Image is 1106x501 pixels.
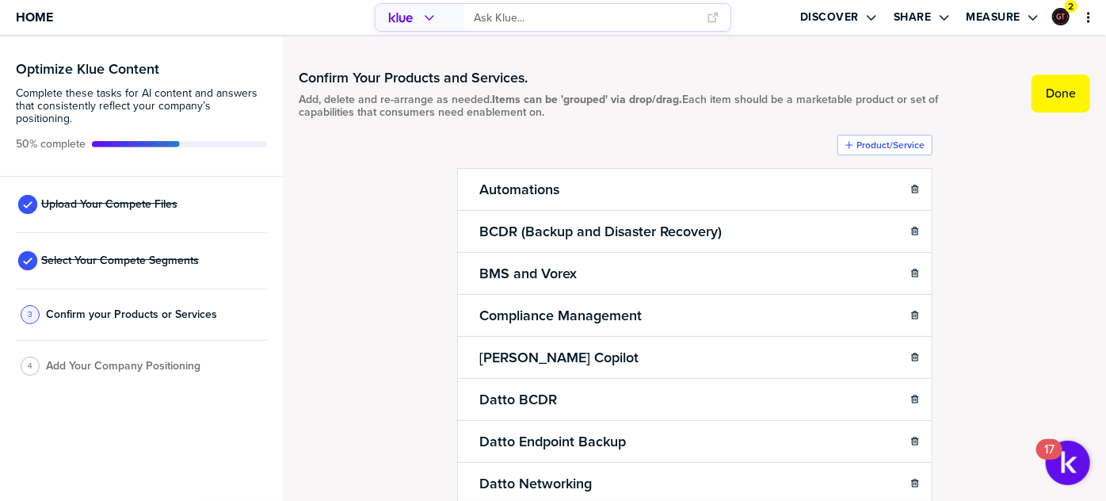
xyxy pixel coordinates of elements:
[16,138,86,151] span: Active
[457,252,932,295] li: BMS and Vorex
[299,68,943,87] h1: Confirm Your Products and Services.
[477,472,596,495] h2: Datto Networking
[1046,441,1090,485] button: Open Resource Center, 17 new notifications
[1051,6,1071,27] a: Edit Profile
[477,178,563,201] h2: Automations
[1052,8,1070,25] div: Graham Tutti
[1046,86,1076,101] label: Done
[457,378,932,421] li: Datto BCDR
[28,360,32,372] span: 4
[457,168,932,211] li: Automations
[16,10,53,24] span: Home
[46,308,217,321] span: Confirm your Products or Services
[16,62,267,76] h3: Optimize Klue Content
[16,87,267,125] span: Complete these tasks for AI content and answers that consistently reflect your company’s position...
[457,336,932,379] li: [PERSON_NAME] Copilot
[41,254,199,267] span: Select Your Compete Segments
[457,420,932,463] li: Datto Endpoint Backup
[857,139,925,151] label: Product/Service
[1069,1,1074,13] span: 2
[967,10,1021,25] label: Measure
[1054,10,1068,24] img: ee1355cada6433fc92aa15fbfe4afd43-sml.png
[477,346,643,369] h2: [PERSON_NAME] Copilot
[477,262,581,285] h2: BMS and Vorex
[41,198,177,211] span: Upload Your Compete Files
[28,308,32,320] span: 3
[492,91,682,108] strong: Items can be 'grouped' via drop/drag.
[46,360,200,373] span: Add Your Company Positioning
[1044,449,1055,470] div: 17
[837,135,932,155] button: Product/Service
[894,10,932,25] label: Share
[457,294,932,337] li: Compliance Management
[477,220,726,243] h2: BCDR (Backup and Disaster Recovery)
[477,304,646,327] h2: Compliance Management
[800,10,859,25] label: Discover
[1032,75,1090,113] button: Done
[299,94,943,119] span: Add, delete and re-arrange as needed. Each item should be a marketable product or set of capabili...
[474,5,696,31] input: Ask Klue...
[477,388,561,411] h2: Datto BCDR
[477,430,630,453] h2: Datto Endpoint Backup
[457,210,932,253] li: BCDR (Backup and Disaster Recovery)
